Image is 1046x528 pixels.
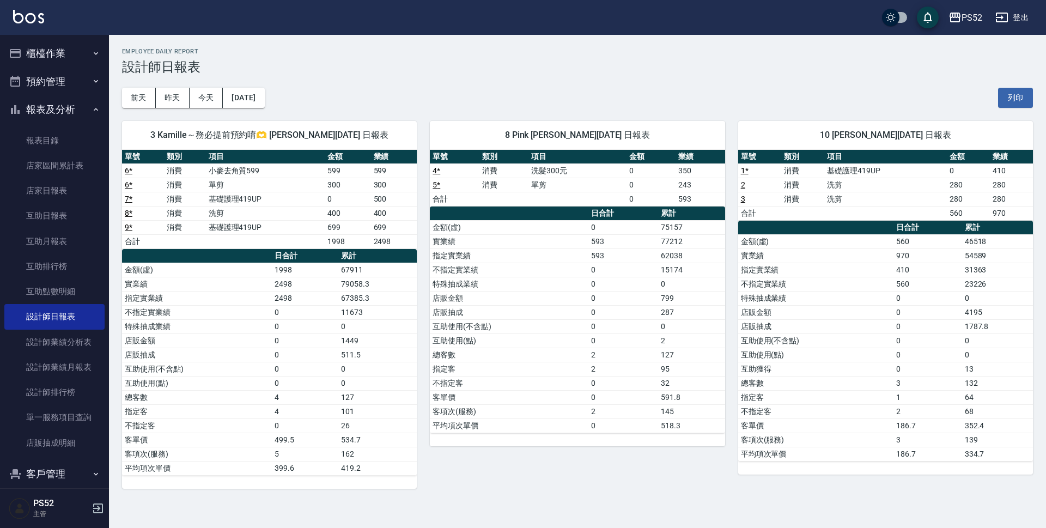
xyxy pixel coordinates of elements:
td: 280 [947,192,990,206]
button: 客戶管理 [4,460,105,488]
th: 累計 [338,249,417,263]
td: 互助使用(不含點) [738,333,893,348]
td: 單剪 [528,178,627,192]
td: 334.7 [962,447,1033,461]
td: 實業績 [430,234,588,248]
td: 79058.3 [338,277,417,291]
td: 23226 [962,277,1033,291]
td: 0 [588,220,658,234]
td: 客單價 [430,390,588,404]
td: 店販金額 [122,333,272,348]
td: 不指定客 [738,404,893,418]
td: 不指定實業績 [738,277,893,291]
td: 客單價 [122,433,272,447]
table: a dense table [430,150,725,207]
td: 互助使用(點) [122,376,272,390]
td: 560 [947,206,990,220]
td: 店販抽成 [122,348,272,362]
td: 599 [371,163,417,178]
td: 金額(虛) [430,220,588,234]
th: 金額 [325,150,371,164]
td: 15174 [658,263,725,277]
td: 合計 [738,206,781,220]
td: 消費 [164,163,206,178]
td: 0 [627,163,676,178]
td: 280 [990,178,1033,192]
td: 0 [893,348,962,362]
button: 櫃檯作業 [4,39,105,68]
td: 410 [893,263,962,277]
div: PS52 [962,11,982,25]
td: 消費 [479,163,528,178]
td: 287 [658,305,725,319]
td: 1787.8 [962,319,1033,333]
td: 特殊抽成業績 [430,277,588,291]
td: 互助使用(點) [430,333,588,348]
td: 不指定實業績 [122,305,272,319]
td: 指定客 [122,404,272,418]
td: 280 [947,178,990,192]
td: 162 [338,447,417,461]
td: 0 [338,376,417,390]
td: 0 [588,333,658,348]
th: 單號 [430,150,479,164]
button: 登出 [991,8,1033,28]
button: 預約管理 [4,68,105,96]
td: 560 [893,234,962,248]
td: 11673 [338,305,417,319]
td: 400 [325,206,371,220]
td: 基礎護理419UP [206,192,325,206]
button: 行銷工具 [4,488,105,516]
td: 店販抽成 [430,305,588,319]
td: 0 [893,319,962,333]
td: 77212 [658,234,725,248]
td: 0 [962,291,1033,305]
td: 互助使用(點) [738,348,893,362]
td: 518.3 [658,418,725,433]
td: 2 [658,333,725,348]
td: 洗髮300元 [528,163,627,178]
td: 互助使用(不含點) [122,362,272,376]
td: 指定實業績 [122,291,272,305]
td: 593 [588,248,658,263]
td: 0 [272,305,338,319]
td: 352.4 [962,418,1033,433]
td: 消費 [164,206,206,220]
td: 4195 [962,305,1033,319]
td: 0 [627,192,676,206]
button: 今天 [190,88,223,108]
td: 0 [272,333,338,348]
td: 127 [658,348,725,362]
th: 業績 [676,150,725,164]
td: 970 [990,206,1033,220]
button: 昨天 [156,88,190,108]
td: 0 [962,348,1033,362]
td: 75157 [658,220,725,234]
td: 0 [588,291,658,305]
td: 511.5 [338,348,417,362]
td: 指定實業績 [738,263,893,277]
a: 2 [741,180,745,189]
td: 0 [588,305,658,319]
td: 593 [676,192,725,206]
td: 消費 [164,192,206,206]
td: 1998 [325,234,371,248]
td: 客項次(服務) [738,433,893,447]
th: 日合計 [588,207,658,221]
td: 實業績 [122,277,272,291]
td: 0 [947,163,990,178]
td: 不指定實業績 [430,263,588,277]
td: 1449 [338,333,417,348]
td: 2 [588,348,658,362]
td: 67911 [338,263,417,277]
p: 主管 [33,509,89,519]
td: 95 [658,362,725,376]
td: 500 [371,192,417,206]
td: 小麥去角質599 [206,163,325,178]
td: 243 [676,178,725,192]
h3: 設計師日報表 [122,59,1033,75]
td: 0 [627,178,676,192]
td: 消費 [781,192,824,206]
td: 消費 [164,178,206,192]
table: a dense table [122,249,417,476]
